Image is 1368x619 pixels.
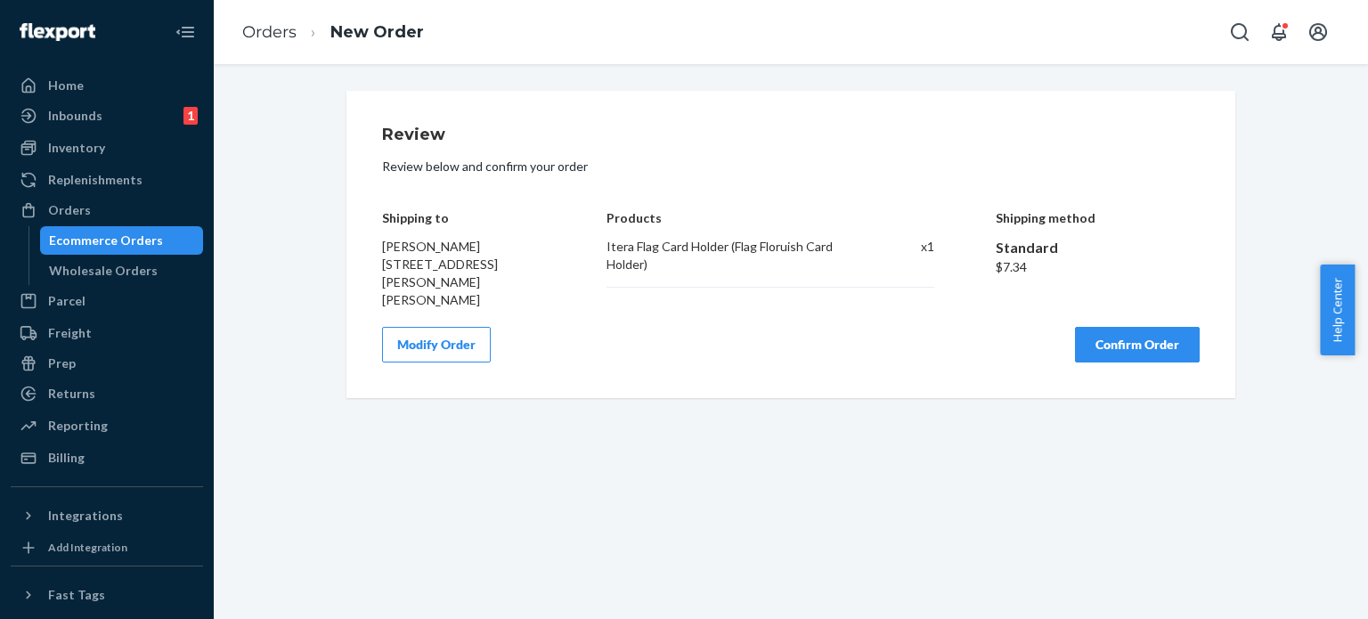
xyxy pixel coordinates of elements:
[996,211,1201,224] h4: Shipping method
[11,501,203,530] button: Integrations
[1222,14,1258,50] button: Open Search Box
[40,226,204,255] a: Ecommerce Orders
[48,107,102,125] div: Inbounds
[11,319,203,347] a: Freight
[48,354,76,372] div: Prep
[11,537,203,558] a: Add Integration
[11,287,203,315] a: Parcel
[382,327,491,362] button: Modify Order
[607,211,933,224] h4: Products
[607,238,864,273] div: Itera Flag Card Holder (Flag Floruish Card Holder)
[382,158,1200,175] p: Review below and confirm your order
[48,507,123,525] div: Integrations
[11,71,203,100] a: Home
[11,349,203,378] a: Prep
[996,258,1201,276] div: $7.34
[11,196,203,224] a: Orders
[49,262,158,280] div: Wholesale Orders
[11,166,203,194] a: Replenishments
[48,586,105,604] div: Fast Tags
[228,6,438,59] ol: breadcrumbs
[48,292,85,310] div: Parcel
[48,449,85,467] div: Billing
[11,134,203,162] a: Inventory
[382,126,1200,144] h1: Review
[11,581,203,609] button: Fast Tags
[48,77,84,94] div: Home
[1075,327,1200,362] button: Confirm Order
[996,238,1201,258] div: Standard
[48,385,95,403] div: Returns
[40,257,204,285] a: Wholesale Orders
[11,411,203,440] a: Reporting
[20,23,95,41] img: Flexport logo
[382,211,546,224] h4: Shipping to
[242,22,297,42] a: Orders
[48,201,91,219] div: Orders
[1320,265,1355,355] button: Help Center
[11,379,203,408] a: Returns
[330,22,424,42] a: New Order
[883,238,934,273] div: x 1
[48,417,108,435] div: Reporting
[48,324,92,342] div: Freight
[167,14,203,50] button: Close Navigation
[48,540,127,555] div: Add Integration
[11,102,203,130] a: Inbounds1
[49,232,163,249] div: Ecommerce Orders
[1261,14,1297,50] button: Open notifications
[48,139,105,157] div: Inventory
[382,239,498,307] span: [PERSON_NAME] [STREET_ADDRESS][PERSON_NAME][PERSON_NAME]
[11,444,203,472] a: Billing
[1300,14,1336,50] button: Open account menu
[183,107,198,125] div: 1
[48,171,142,189] div: Replenishments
